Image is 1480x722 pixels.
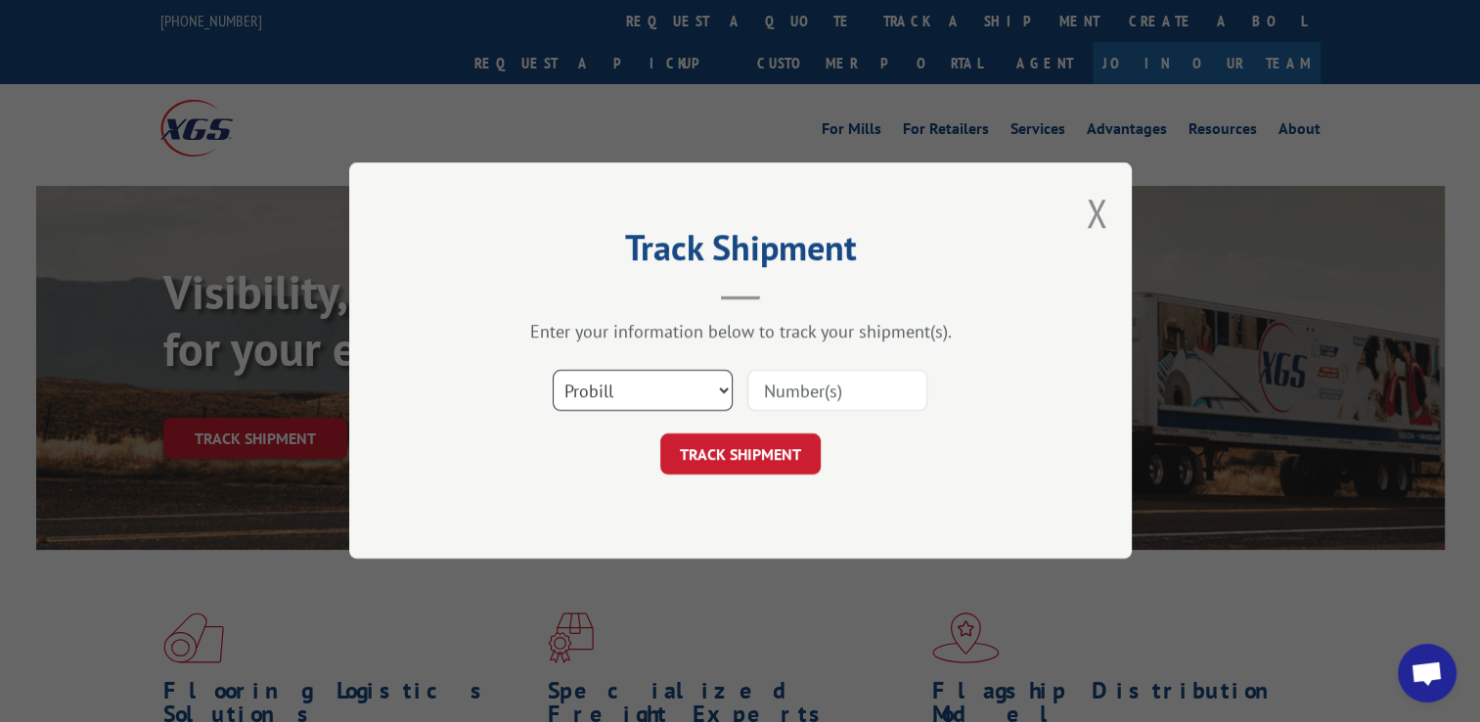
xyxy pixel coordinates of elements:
h2: Track Shipment [447,234,1034,271]
div: Enter your information below to track your shipment(s). [447,321,1034,343]
input: Number(s) [747,371,927,412]
button: Close modal [1086,187,1107,239]
div: Open chat [1398,644,1457,702]
button: TRACK SHIPMENT [660,434,821,475]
